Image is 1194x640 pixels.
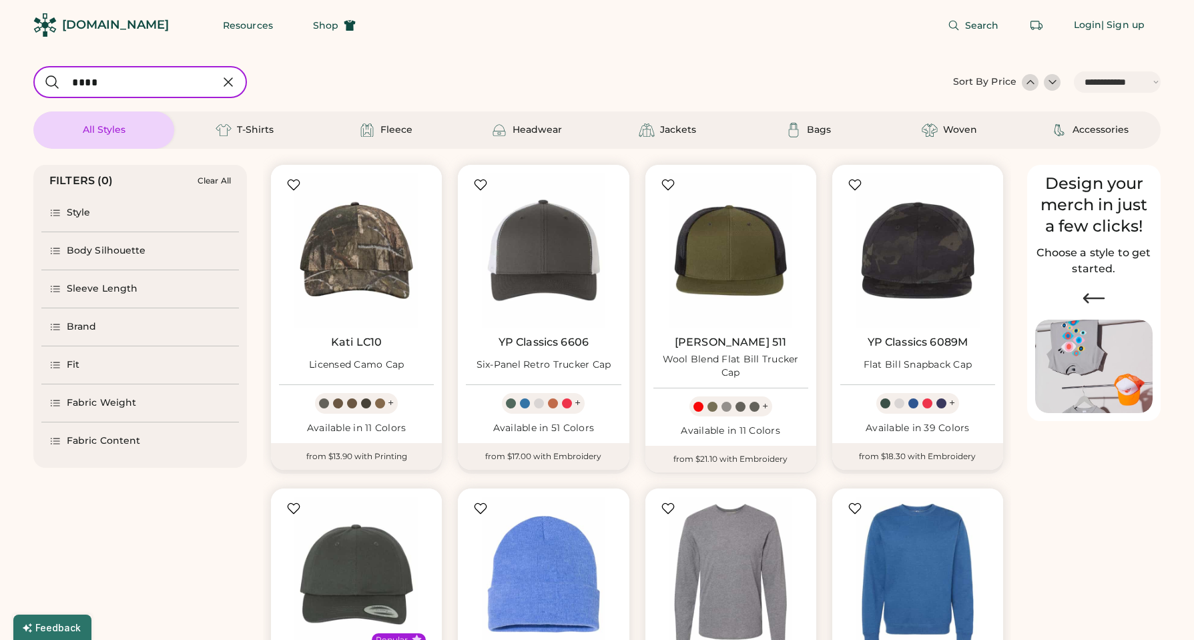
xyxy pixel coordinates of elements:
[67,434,140,448] div: Fabric Content
[868,336,968,349] a: YP Classics 6089M
[309,358,404,372] div: Licensed Camo Cap
[279,173,434,328] img: Kati LC10 Licensed Camo Cap
[1101,19,1145,32] div: | Sign up
[313,21,338,30] span: Shop
[786,122,802,138] img: Bags Icon
[513,123,562,137] div: Headwear
[67,282,137,296] div: Sleeve Length
[1051,122,1067,138] img: Accessories Icon
[216,122,232,138] img: T-Shirts Icon
[653,353,808,380] div: Wool Blend Flat Bill Trucker Cap
[67,396,136,410] div: Fabric Weight
[762,399,768,414] div: +
[388,396,394,410] div: +
[922,122,938,138] img: Woven Icon
[660,123,696,137] div: Jackets
[675,336,787,349] a: [PERSON_NAME] 511
[832,443,1003,470] div: from $18.30 with Embroidery
[380,123,412,137] div: Fleece
[466,173,621,328] img: YP Classics 6606 Six-Panel Retro Trucker Cap
[840,173,995,328] img: YP Classics 6089M Flat Bill Snapback Cap
[477,358,611,372] div: Six-Panel Retro Trucker Cap
[359,122,375,138] img: Fleece Icon
[458,443,629,470] div: from $17.00 with Embroidery
[33,13,57,37] img: Rendered Logo - Screens
[198,176,231,186] div: Clear All
[49,173,113,189] div: FILTERS (0)
[67,244,146,258] div: Body Silhouette
[491,122,507,138] img: Headwear Icon
[331,336,382,349] a: Kati LC10
[67,320,97,334] div: Brand
[271,443,442,470] div: from $13.90 with Printing
[864,358,972,372] div: Flat Bill Snapback Cap
[207,12,289,39] button: Resources
[965,21,999,30] span: Search
[1023,12,1050,39] button: Retrieve an order
[67,206,91,220] div: Style
[499,336,589,349] a: YP Classics 6606
[932,12,1015,39] button: Search
[1035,173,1153,237] div: Design your merch in just a few clicks!
[645,446,816,472] div: from $21.10 with Embroidery
[62,17,169,33] div: [DOMAIN_NAME]
[653,424,808,438] div: Available in 11 Colors
[807,123,831,137] div: Bags
[575,396,581,410] div: +
[279,422,434,435] div: Available in 11 Colors
[953,75,1016,89] div: Sort By Price
[83,123,125,137] div: All Styles
[639,122,655,138] img: Jackets Icon
[840,422,995,435] div: Available in 39 Colors
[653,173,808,328] img: Richardson 511 Wool Blend Flat Bill Trucker Cap
[466,422,621,435] div: Available in 51 Colors
[1035,320,1153,414] img: Image of Lisa Congdon Eye Print on T-Shirt and Hat
[237,123,274,137] div: T-Shirts
[949,396,955,410] div: +
[1073,123,1129,137] div: Accessories
[943,123,977,137] div: Woven
[1035,245,1153,277] h2: Choose a style to get started.
[297,12,372,39] button: Shop
[67,358,79,372] div: Fit
[1074,19,1102,32] div: Login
